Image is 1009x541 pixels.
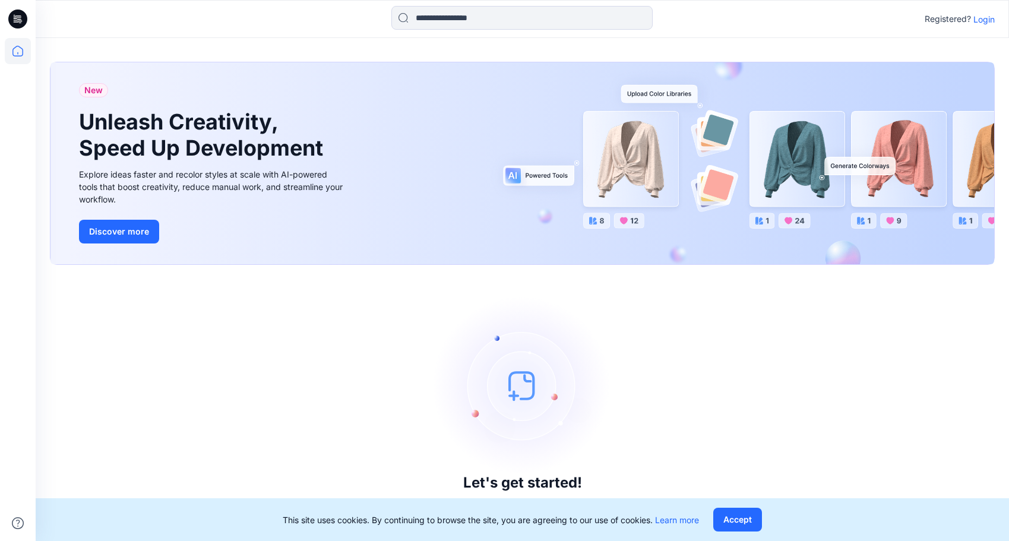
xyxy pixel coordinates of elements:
div: Explore ideas faster and recolor styles at scale with AI-powered tools that boost creativity, red... [79,168,346,205]
a: Learn more [655,515,699,525]
p: Registered? [925,12,971,26]
p: This site uses cookies. By continuing to browse the site, you are agreeing to our use of cookies. [283,514,699,526]
a: Discover more [79,220,346,243]
h1: Unleash Creativity, Speed Up Development [79,109,328,160]
button: Accept [713,508,762,531]
p: Login [973,13,995,26]
h3: Let's get started! [463,474,582,491]
button: Discover more [79,220,159,243]
p: Click New to add a style or create a folder. [426,496,619,510]
img: empty-state-image.svg [434,296,612,474]
span: New [84,83,103,97]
